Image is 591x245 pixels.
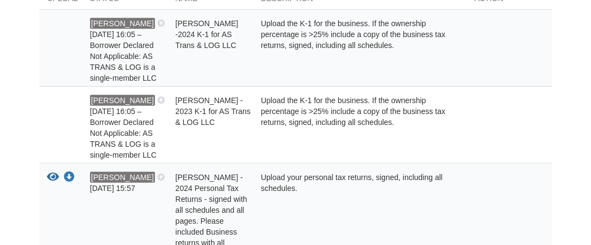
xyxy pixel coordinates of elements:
[47,172,59,183] button: View James Asmathe - 2024 Personal Tax Returns - signed with all schedules and all pages. Please ...
[253,95,467,160] div: Upload the K-1 for the business. If the ownership percentage is >25% include a copy of the busine...
[64,174,75,182] a: Download James Asmathe - 2024 Personal Tax Returns - signed with all schedules and all pages. Ple...
[253,18,467,83] div: Upload the K-1 for the business. If the ownership percentage is >25% include a copy of the busine...
[90,18,155,29] span: [PERSON_NAME]
[90,172,155,183] span: [PERSON_NAME]
[175,96,250,127] span: [PERSON_NAME] - 2023 K-1 for AS Trans & LOG LLC
[90,95,155,106] span: [PERSON_NAME]
[175,19,238,50] span: [PERSON_NAME] -2024 K-1 for AS Trans & LOG LLC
